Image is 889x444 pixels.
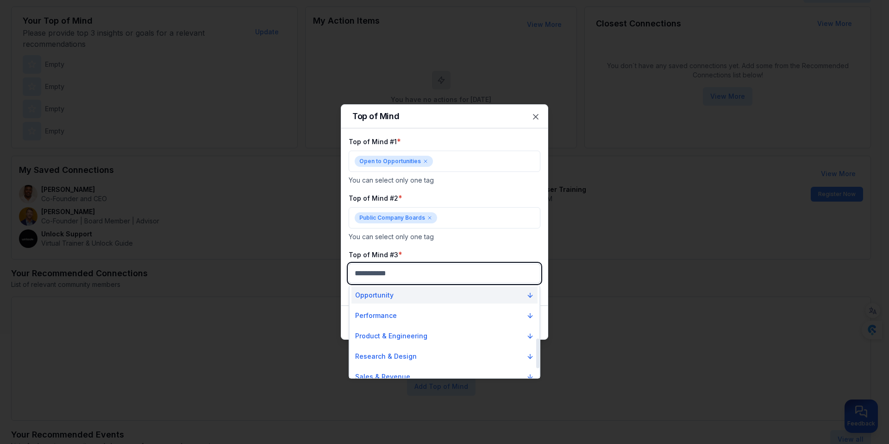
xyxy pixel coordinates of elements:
[355,372,410,381] p: Sales & Revenue
[355,352,417,361] p: Research & Design
[351,368,538,385] button: Sales & Revenue
[355,331,427,341] p: Product & Engineering
[355,311,397,320] p: Performance
[351,328,538,344] button: Product & Engineering
[351,287,538,304] button: Opportunity
[355,291,394,300] p: Opportunity
[351,307,538,324] button: Performance
[351,348,538,365] button: Research & Design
